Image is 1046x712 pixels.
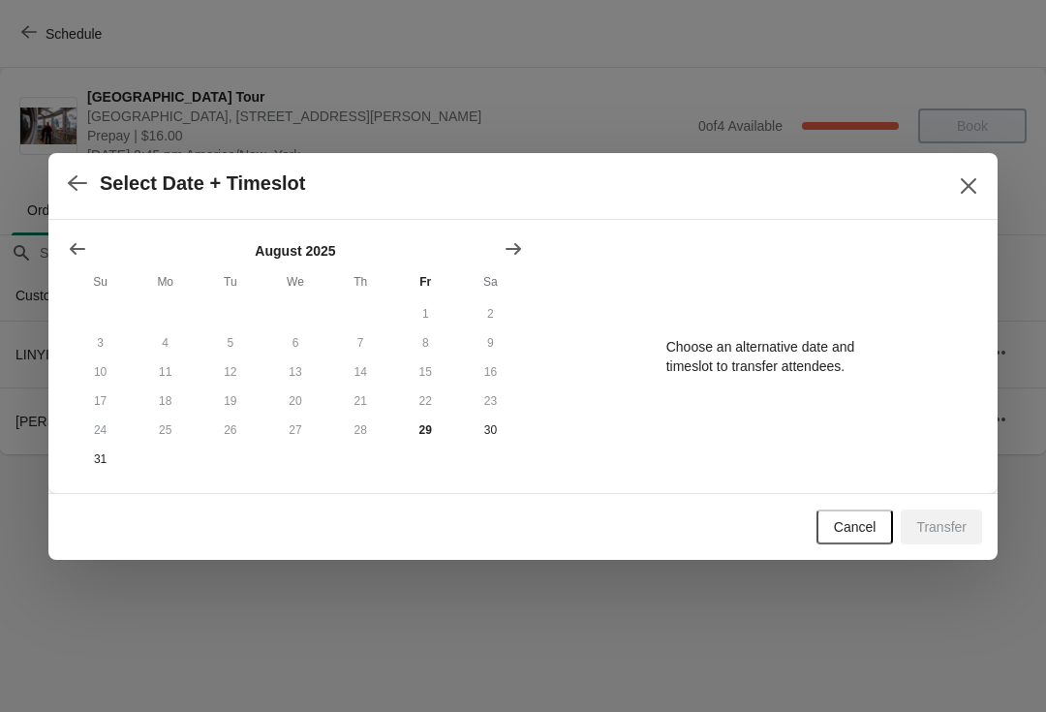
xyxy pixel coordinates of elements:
button: Tuesday August 12 2025 [198,357,262,387]
button: Today Friday August 29 2025 [393,416,458,445]
button: Cancel [816,510,894,544]
button: Saturday August 23 2025 [458,387,523,416]
button: Sunday August 24 2025 [68,416,133,445]
button: Thursday August 28 2025 [328,416,393,445]
th: Sunday [68,264,133,299]
button: Monday August 18 2025 [133,387,198,416]
button: Thursday August 7 2025 [328,328,393,357]
button: Show next month, September 2025 [496,232,531,266]
span: Cancel [834,519,877,535]
button: Friday August 1 2025 [393,299,458,328]
th: Monday [133,264,198,299]
button: Sunday August 10 2025 [68,357,133,387]
button: Thursday August 14 2025 [328,357,393,387]
th: Saturday [458,264,523,299]
button: Sunday August 3 2025 [68,328,133,357]
button: Tuesday August 19 2025 [198,387,262,416]
button: Tuesday August 26 2025 [198,416,262,445]
button: Wednesday August 6 2025 [262,328,327,357]
button: Wednesday August 27 2025 [262,416,327,445]
button: Monday August 25 2025 [133,416,198,445]
button: Sunday August 31 2025 [68,445,133,474]
button: Tuesday August 5 2025 [198,328,262,357]
button: Close [951,169,986,203]
p: Choose an alternative date and timeslot to transfer attendees. [666,337,855,376]
button: Saturday August 2 2025 [458,299,523,328]
button: Monday August 4 2025 [133,328,198,357]
button: Sunday August 17 2025 [68,387,133,416]
button: Friday August 15 2025 [393,357,458,387]
button: Show previous month, July 2025 [60,232,95,266]
th: Friday [393,264,458,299]
th: Tuesday [198,264,262,299]
h2: Select Date + Timeslot [100,172,306,195]
button: Saturday August 16 2025 [458,357,523,387]
button: Monday August 11 2025 [133,357,198,387]
button: Friday August 8 2025 [393,328,458,357]
button: Saturday August 9 2025 [458,328,523,357]
th: Wednesday [262,264,327,299]
button: Wednesday August 20 2025 [262,387,327,416]
button: Saturday August 30 2025 [458,416,523,445]
th: Thursday [328,264,393,299]
button: Thursday August 21 2025 [328,387,393,416]
button: Wednesday August 13 2025 [262,357,327,387]
button: Friday August 22 2025 [393,387,458,416]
